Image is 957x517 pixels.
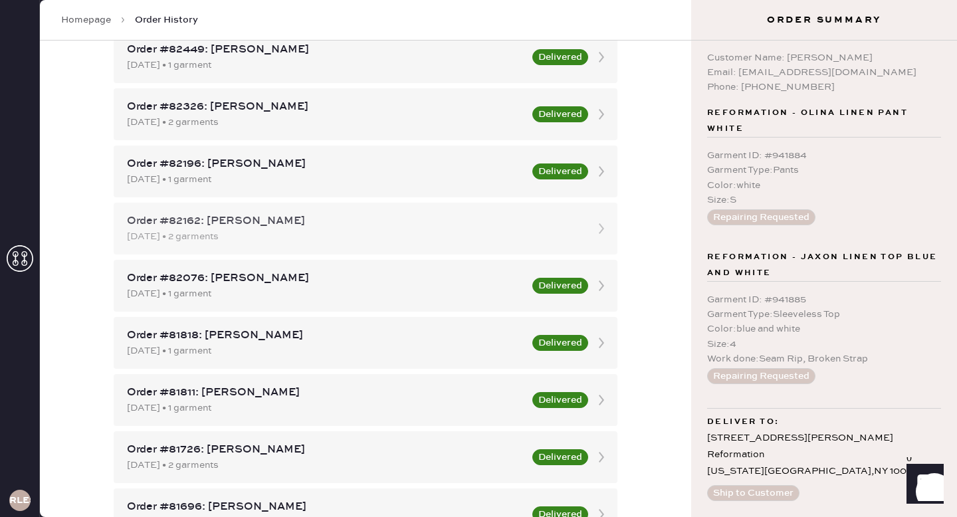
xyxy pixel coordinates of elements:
[135,13,198,27] span: Order History
[707,105,941,137] span: Reformation - Olina Linen Pant white
[127,270,524,286] div: Order #82076: [PERSON_NAME]
[532,449,588,465] button: Delivered
[127,328,524,344] div: Order #81818: [PERSON_NAME]
[532,392,588,408] button: Delivered
[707,322,941,336] div: Color : blue and white
[127,58,524,72] div: [DATE] • 1 garment
[61,13,111,27] a: Homepage
[127,99,524,115] div: Order #82326: [PERSON_NAME]
[127,229,580,244] div: [DATE] • 2 garments
[707,193,941,207] div: Size : S
[707,414,779,430] span: Deliver to:
[127,442,524,458] div: Order #81726: [PERSON_NAME]
[707,485,799,501] button: Ship to Customer
[707,51,941,65] div: Customer Name: [PERSON_NAME]
[707,65,941,80] div: Email: [EMAIL_ADDRESS][DOMAIN_NAME]
[707,307,941,322] div: Garment Type : Sleeveless Top
[707,368,815,384] button: Repairing Requested
[127,286,524,301] div: [DATE] • 1 garment
[532,163,588,179] button: Delivered
[127,172,524,187] div: [DATE] • 1 garment
[707,352,941,366] div: Work done : Seam Rip, Broken Strap
[127,115,524,130] div: [DATE] • 2 garments
[707,148,941,163] div: Garment ID : # 941884
[894,457,951,514] iframe: Front Chat
[707,249,941,281] span: Reformation - jaxon linen top blue and white
[127,499,524,515] div: Order #81696: [PERSON_NAME]
[707,178,941,193] div: Color : white
[707,430,941,480] div: [STREET_ADDRESS][PERSON_NAME] Reformation [US_STATE][GEOGRAPHIC_DATA] , NY 10012
[707,337,941,352] div: Size : 4
[127,401,524,415] div: [DATE] • 1 garment
[127,344,524,358] div: [DATE] • 1 garment
[127,385,524,401] div: Order #81811: [PERSON_NAME]
[127,156,524,172] div: Order #82196: [PERSON_NAME]
[127,42,524,58] div: Order #82449: [PERSON_NAME]
[691,13,957,27] h3: Order Summary
[532,335,588,351] button: Delivered
[532,106,588,122] button: Delivered
[532,49,588,65] button: Delivered
[707,80,941,94] div: Phone: [PHONE_NUMBER]
[532,278,588,294] button: Delivered
[127,213,580,229] div: Order #82162: [PERSON_NAME]
[707,163,941,177] div: Garment Type : Pants
[707,209,815,225] button: Repairing Requested
[707,292,941,307] div: Garment ID : # 941885
[9,496,31,505] h3: RLESA
[127,458,524,472] div: [DATE] • 2 garments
